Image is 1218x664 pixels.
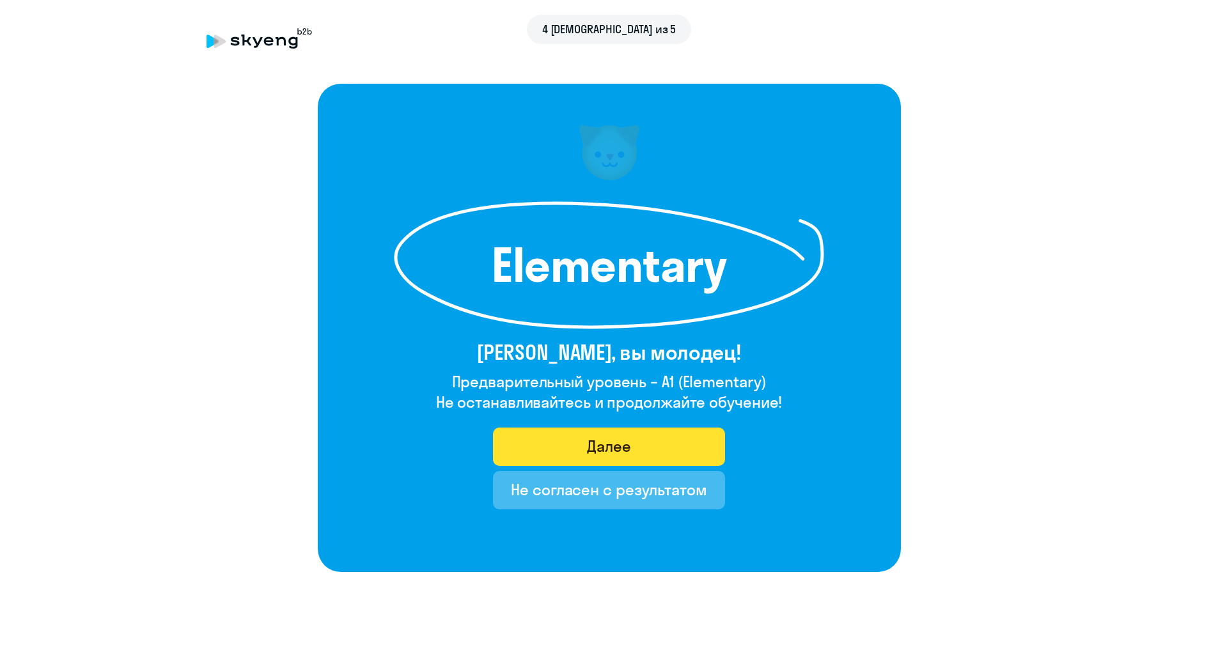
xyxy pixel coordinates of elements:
button: Не согласен с результатом [493,471,725,509]
img: level [571,114,648,191]
div: Далее [587,436,631,456]
span: 4 [DEMOGRAPHIC_DATA] из 5 [542,21,676,38]
h4: Не останавливайтесь и продолжайте обучение! [436,392,783,412]
button: Далее [493,428,725,466]
div: Не согласен с результатом [511,479,707,500]
h3: [PERSON_NAME], вы молодец! [436,339,783,365]
h1: Elementary [462,242,756,288]
h4: Предварительный уровень – A1 (Elementary) [436,371,783,392]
